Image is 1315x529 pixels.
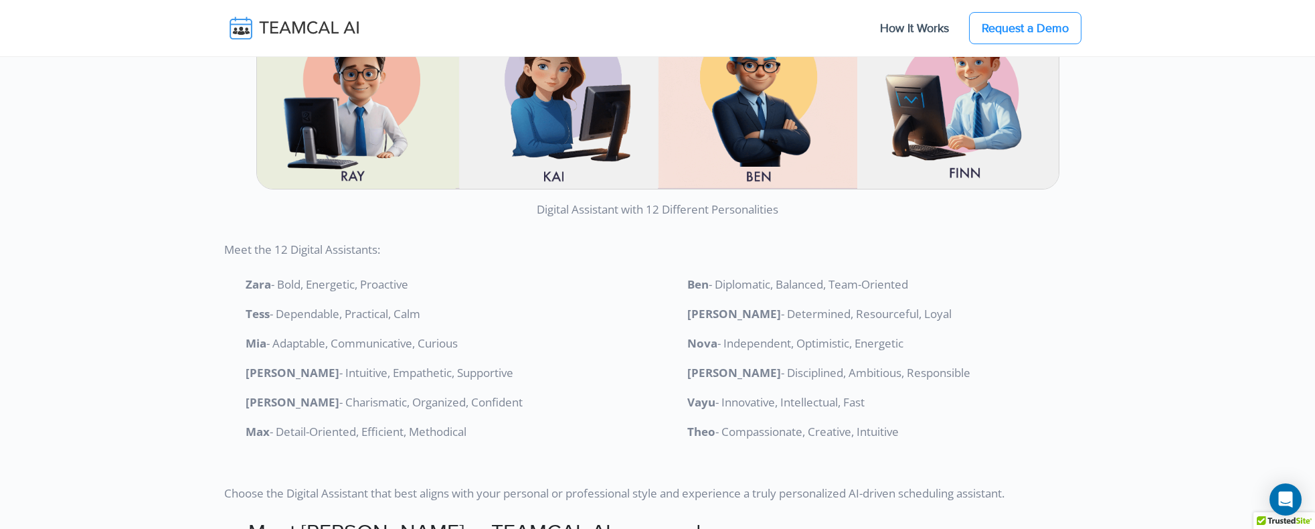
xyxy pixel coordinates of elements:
span: - Adaptable, Communicative, Curious [266,335,458,351]
span: - Disciplined, Ambitious, Responsible [781,365,970,380]
span: - Charismatic, Organized, Confident [339,394,523,410]
span: - Bold, Energetic, Proactive [271,277,408,292]
strong: Tess [246,306,270,321]
a: Request a Demo [969,12,1081,44]
strong: Zara [246,277,271,292]
strong: [PERSON_NAME] [246,394,339,410]
strong: Mia [246,335,266,351]
span: - Innovative, Intellectual, Fast [715,394,865,410]
span: - Dependable, Practical, Calm [270,306,420,321]
span: - Detail-Oriented, Efficient, Methodical [270,424,466,439]
span: - Determined, Resourceful, Loyal [781,306,952,321]
span: - Diplomatic, Balanced, Team-Oriented [709,277,908,292]
strong: [PERSON_NAME] [687,306,781,321]
span: - Independent, Optimistic, Energetic [717,335,903,351]
strong: Ben [687,277,709,292]
p: Digital Assistant with 12 Different Personalities [224,190,1091,219]
strong: Vayu [687,394,715,410]
strong: Theo [687,424,715,439]
p: Choose the Digital Assistant that best aligns with your personal or professional style and experi... [216,452,1100,503]
span: - Intuitive, Empathetic, Supportive [339,365,513,380]
strong: Max [246,424,270,439]
p: Meet the 12 Digital Assistants: [216,230,1100,259]
strong: [PERSON_NAME] [687,365,781,380]
span: - Compassionate, Creative, Intuitive [715,424,899,439]
strong: Nova [687,335,717,351]
a: How It Works [867,14,962,42]
div: Open Intercom Messenger [1269,483,1302,516]
strong: [PERSON_NAME] [246,365,339,380]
